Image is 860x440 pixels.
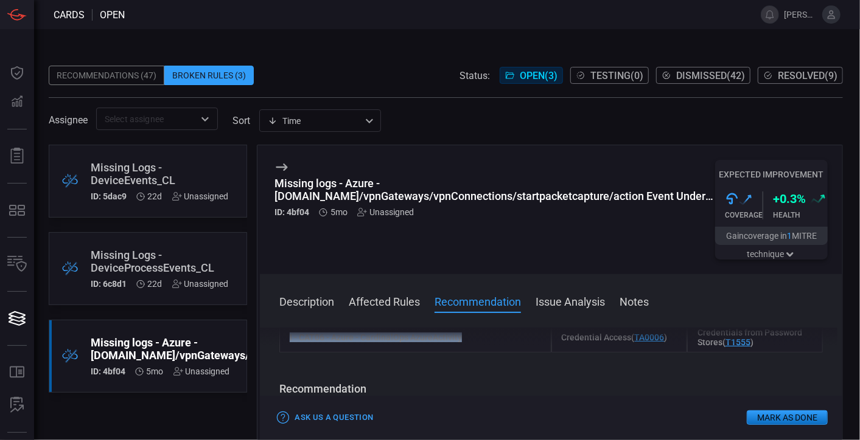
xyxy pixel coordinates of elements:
[2,304,32,333] button: Cards
[500,67,563,84] button: Open(3)
[268,115,362,127] div: Time
[676,70,745,81] span: Dismissed ( 42 )
[773,191,806,206] h3: + 0.3 %
[274,177,715,202] div: Missing logs - Azure - microsoft.network/vpnGateways/vpnConnections/startpacketcapture/action Eve...
[91,366,125,376] h5: ID: 4bf04
[172,191,229,201] div: Unassigned
[274,408,376,427] button: Ask Us a Question
[279,382,823,396] h3: Recommendation
[91,161,229,187] div: Missing Logs - DeviceEvents_CL
[100,111,194,126] input: Select assignee
[173,366,230,376] div: Unassigned
[279,294,334,308] button: Description
[148,191,163,201] span: Jul 21, 2025 11:53 AM
[620,294,649,308] button: Notes
[715,170,828,179] h5: Expected Improvement
[91,249,229,274] div: Missing Logs - DeviceProcessEvents_CL
[197,111,214,128] button: Open
[787,231,792,241] span: 1
[656,67,750,84] button: Dismissed(42)
[435,294,521,308] button: Recommendation
[2,196,32,225] button: MITRE - Detection Posture
[49,66,164,85] div: Recommendations (47)
[725,211,763,219] div: Coverage
[784,10,817,19] span: [PERSON_NAME].[PERSON_NAME]
[570,67,649,84] button: Testing(0)
[773,211,828,219] div: Health
[100,9,125,21] span: open
[172,279,229,289] div: Unassigned
[2,391,32,420] button: ALERT ANALYSIS
[715,227,828,245] button: Gaincoverage in1MITRE technique
[49,114,88,126] span: Assignee
[274,207,309,217] h5: ID: 4bf04
[91,336,462,362] div: Missing logs - Azure - microsoft.network/vpnGateways/vpnConnections/startpacketcapture/action Eve...
[54,9,85,21] span: Cards
[2,250,32,279] button: Inventory
[778,70,837,81] span: Resolved ( 9 )
[2,58,32,88] button: Dashboard
[2,88,32,117] button: Detections
[747,410,828,425] button: Mark as Done
[590,70,643,81] span: Testing ( 0 )
[758,67,843,84] button: Resolved(9)
[232,115,250,126] label: sort
[147,366,164,376] span: Mar 27, 2025 1:01 PM
[330,207,348,217] span: Mar 27, 2025 1:01 PM
[2,142,32,171] button: Reports
[2,358,32,387] button: Rule Catalog
[91,279,127,289] h5: ID: 6c8d1
[91,191,127,201] h5: ID: 5dac9
[357,207,414,217] div: Unassigned
[148,279,163,289] span: Jul 21, 2025 11:49 AM
[520,70,558,81] span: Open ( 3 )
[460,70,490,81] span: Status:
[164,66,254,85] div: Broken Rules (3)
[349,294,420,308] button: Affected Rules
[536,294,605,308] button: Issue Analysis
